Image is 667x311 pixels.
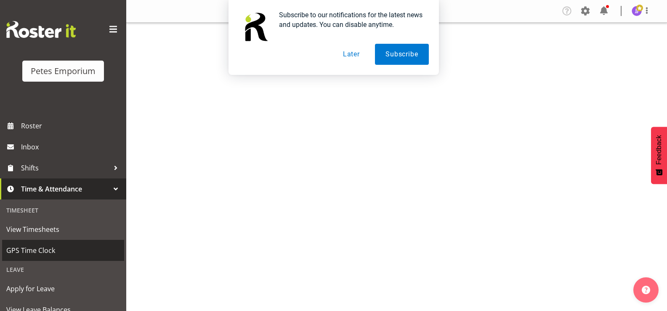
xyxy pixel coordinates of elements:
[375,44,428,65] button: Subscribe
[21,141,122,153] span: Inbox
[655,135,663,165] span: Feedback
[6,223,120,236] span: View Timesheets
[239,10,272,44] img: notification icon
[272,10,429,29] div: Subscribe to our notifications for the latest news and updates. You can disable anytime.
[651,127,667,184] button: Feedback - Show survey
[2,240,124,261] a: GPS Time Clock
[642,286,650,294] img: help-xxl-2.png
[21,162,109,174] span: Shifts
[21,183,109,195] span: Time & Attendance
[21,120,122,132] span: Roster
[6,244,120,257] span: GPS Time Clock
[2,261,124,278] div: Leave
[2,219,124,240] a: View Timesheets
[332,44,370,65] button: Later
[2,278,124,299] a: Apply for Leave
[2,202,124,219] div: Timesheet
[6,282,120,295] span: Apply for Leave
